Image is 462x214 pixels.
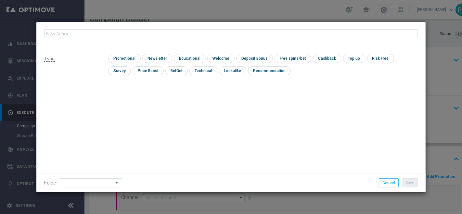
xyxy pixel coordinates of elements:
[402,178,418,187] button: Save
[379,178,399,187] button: Cancel
[44,29,418,38] input: New Action
[44,180,57,186] label: Folder
[114,179,120,187] i: arrow_drop_down
[44,56,55,62] span: Type:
